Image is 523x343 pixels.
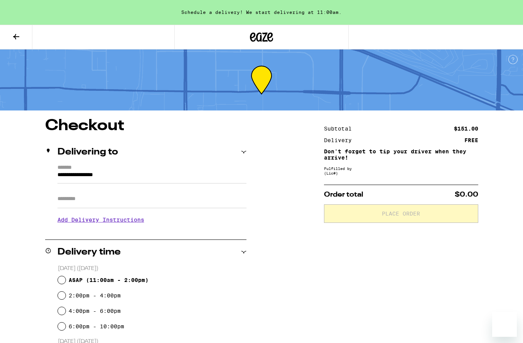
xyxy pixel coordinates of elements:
div: FREE [464,138,478,143]
div: Delivery [324,138,357,143]
span: Place Order [382,211,420,216]
h2: Delivery time [57,248,121,257]
label: 4:00pm - 6:00pm [69,308,121,314]
p: We'll contact you at [PHONE_NUMBER] when we arrive [57,229,246,235]
h1: Checkout [45,118,246,134]
label: 2:00pm - 4:00pm [69,292,121,299]
button: Place Order [324,204,478,223]
span: Order total [324,191,363,198]
h3: Add Delivery Instructions [57,211,246,229]
div: Subtotal [324,126,357,131]
span: $0.00 [455,191,478,198]
p: Don't forget to tip your driver when they arrive! [324,148,478,161]
div: Fulfilled by (Lic# ) [324,166,478,175]
p: [DATE] ([DATE]) [58,265,246,272]
iframe: Button to launch messaging window [492,312,517,337]
span: ASAP ( 11:00am - 2:00pm ) [69,277,148,283]
h2: Delivering to [57,148,118,157]
label: 6:00pm - 10:00pm [69,323,124,329]
div: $151.00 [454,126,478,131]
